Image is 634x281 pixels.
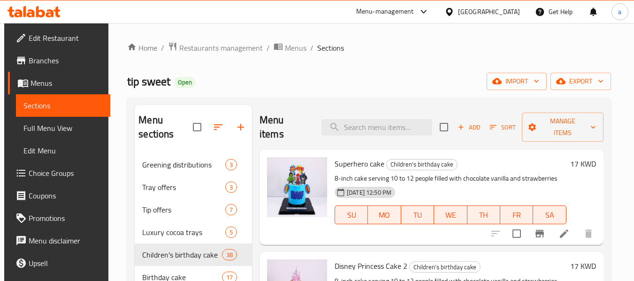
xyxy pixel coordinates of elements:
[29,235,103,246] span: Menu disclaimer
[454,120,484,135] button: Add
[339,208,364,222] span: SU
[179,42,263,53] span: Restaurants management
[127,71,170,92] span: tip sweet
[29,167,103,179] span: Choice Groups
[226,205,237,214] span: 7
[484,120,522,135] span: Sort items
[226,228,237,237] span: 5
[29,55,103,66] span: Branches
[335,173,566,184] p: 8-inch cake serving 10 to 12 people filled with chocolate vanilla and strawberries
[29,32,103,44] span: Edit Restaurant
[31,77,103,89] span: Menus
[135,243,252,266] div: Children's birthday cake38
[229,116,252,138] button: Add section
[356,6,414,17] div: Menu-management
[618,7,621,17] span: a
[135,198,252,221] div: Tip offers7
[225,182,237,193] div: items
[127,42,611,54] nav: breadcrumb
[16,94,110,117] a: Sections
[174,77,196,88] div: Open
[372,208,397,222] span: MO
[321,119,432,136] input: search
[577,222,600,245] button: delete
[135,221,252,243] div: Luxury cocoa trays5
[401,205,434,224] button: TU
[29,258,103,269] span: Upsell
[533,205,566,224] button: SA
[438,208,463,222] span: WE
[504,208,529,222] span: FR
[225,204,237,215] div: items
[317,42,344,53] span: Sections
[174,78,196,86] span: Open
[23,100,103,111] span: Sections
[127,42,157,53] a: Home
[529,115,596,139] span: Manage items
[494,76,539,87] span: import
[142,204,225,215] span: Tip offers
[142,182,225,193] span: Tray offers
[500,205,533,224] button: FR
[335,259,407,273] span: Disney Princess Cake 2
[260,113,310,141] h2: Menu items
[8,49,110,72] a: Branches
[570,157,596,170] h6: 17 KWD
[8,162,110,184] a: Choice Groups
[409,261,481,273] div: Children's birthday cake
[8,184,110,207] a: Coupons
[310,42,313,53] li: /
[222,249,237,260] div: items
[471,208,497,222] span: TH
[387,159,457,170] span: Children's birthday cake
[550,73,611,90] button: export
[29,190,103,201] span: Coupons
[168,42,263,54] a: Restaurants management
[135,153,252,176] div: Greening distributions3
[467,205,500,224] button: TH
[161,42,164,53] li: /
[29,213,103,224] span: Promotions
[487,73,547,90] button: import
[207,116,229,138] span: Sort sections
[23,122,103,134] span: Full Menu View
[456,122,481,133] span: Add
[570,259,596,273] h6: 17 KWD
[434,117,454,137] span: Select section
[135,176,252,198] div: Tray offers3
[386,159,458,170] div: Children's birthday cake
[225,159,237,170] div: items
[405,208,430,222] span: TU
[187,117,207,137] span: Select all sections
[537,208,562,222] span: SA
[488,120,518,135] button: Sort
[285,42,306,53] span: Menus
[522,113,603,142] button: Manage items
[142,159,225,170] span: Greening distributions
[267,157,327,217] img: Superhero cake
[8,72,110,94] a: Menus
[458,7,520,17] div: [GEOGRAPHIC_DATA]
[8,207,110,229] a: Promotions
[274,42,306,54] a: Menus
[16,117,110,139] a: Full Menu View
[490,122,516,133] span: Sort
[558,76,603,87] span: export
[142,249,222,260] span: Children's birthday cake
[226,160,237,169] span: 3
[558,228,570,239] a: Edit menu item
[434,205,467,224] button: WE
[142,227,225,238] span: Luxury cocoa trays
[226,183,237,192] span: 3
[225,227,237,238] div: items
[343,188,395,197] span: [DATE] 12:50 PM
[410,262,480,273] span: Children's birthday cake
[335,157,384,171] span: Superhero cake
[8,252,110,274] a: Upsell
[335,205,368,224] button: SU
